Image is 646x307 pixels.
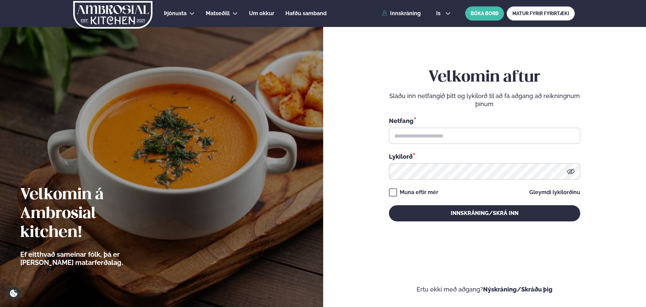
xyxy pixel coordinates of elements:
[249,9,274,18] a: Um okkur
[20,250,160,267] p: Ef eitthvað sameinar fólk, þá er [PERSON_NAME] matarferðalag.
[164,10,187,17] span: Þjónusta
[483,286,553,293] a: Nýskráning/Skráðu þig
[389,205,580,221] button: Innskráning/Skrá inn
[465,6,504,21] button: BÓKA BORÐ
[20,186,160,242] h2: Velkomin á Ambrosial kitchen!
[164,9,187,18] a: Þjónusta
[389,152,580,161] div: Lykilorð
[431,11,456,16] button: is
[389,68,580,87] h2: Velkomin aftur
[382,10,421,17] a: Innskráning
[436,11,443,16] span: is
[389,92,580,108] p: Sláðu inn netfangið þitt og lykilorð til að fá aðgang að reikningnum þínum
[249,10,274,17] span: Um okkur
[285,10,327,17] span: Hafðu samband
[529,190,580,195] a: Gleymdi lykilorðinu
[343,285,626,294] p: Ertu ekki með aðgang?
[507,6,575,21] a: MATUR FYRIR FYRIRTÆKI
[206,9,230,18] a: Matseðill
[206,10,230,17] span: Matseðill
[73,1,153,29] img: logo
[7,286,21,300] a: Cookie settings
[285,9,327,18] a: Hafðu samband
[389,116,580,125] div: Netfang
